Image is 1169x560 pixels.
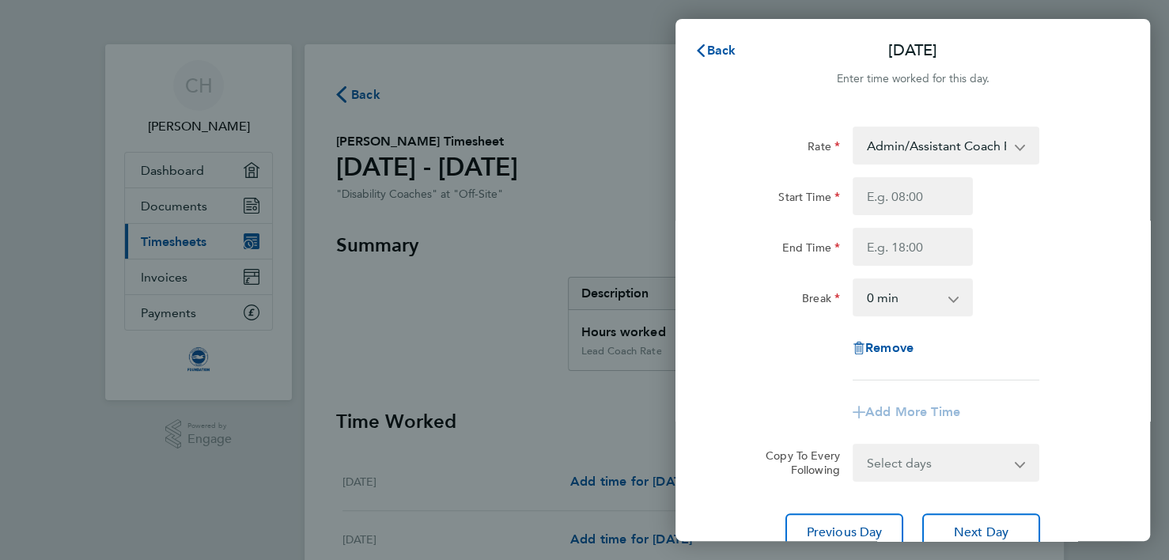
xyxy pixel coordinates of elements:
div: Enter time worked for this day. [675,70,1150,89]
label: Copy To Every Following [753,448,840,477]
label: End Time [782,240,840,259]
input: E.g. 18:00 [853,228,973,266]
span: Remove [865,340,914,355]
p: [DATE] [888,40,937,62]
span: Previous Day [807,524,883,540]
label: Rate [808,139,840,158]
span: Back [707,43,736,58]
input: E.g. 08:00 [853,177,973,215]
button: Remove [853,342,914,354]
label: Break [802,291,840,310]
span: Next Day [954,524,1008,540]
button: Previous Day [785,513,903,551]
label: Start Time [778,190,840,209]
button: Next Day [922,513,1040,551]
button: Back [679,35,752,66]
